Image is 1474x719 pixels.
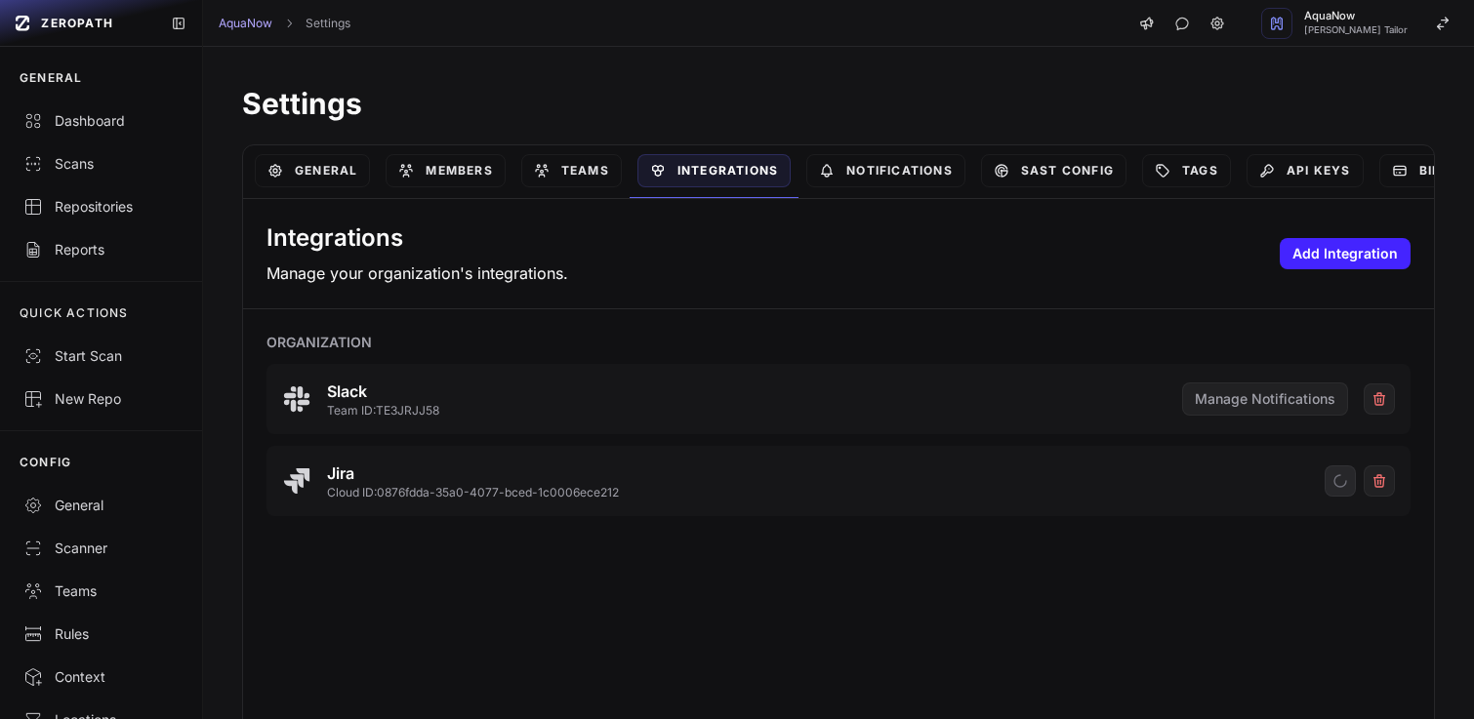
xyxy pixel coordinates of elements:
div: Teams [23,581,179,601]
a: Settings [306,16,350,31]
div: Start Scan [23,346,179,366]
span: Manage Notifications [1195,389,1335,409]
p: Manage your organization's integrations. [266,261,568,285]
span: AquaNow [1304,11,1408,21]
span: ZEROPATH [41,16,113,31]
a: Tags [1142,154,1231,187]
span: [PERSON_NAME] Tailor [1304,25,1408,35]
a: SAST Config [981,154,1126,187]
div: Scanner [23,539,179,558]
div: New Repo [23,389,179,409]
h1: Settings [242,86,1435,121]
p: CONFIG [20,455,71,470]
a: API Keys [1247,154,1364,187]
svg: chevron right, [282,17,296,30]
a: Integrations [637,154,791,187]
button: Add Integration [1280,238,1411,269]
a: General [255,154,370,187]
p: QUICK ACTIONS [20,305,129,321]
div: Repositories [23,197,179,217]
p: Cloud ID: 0876fdda-35a0-4077-bced-1c0006ece212 [327,485,619,500]
h3: Jira [327,461,619,485]
h3: Organization [266,333,1411,352]
div: Scans [23,154,179,174]
p: GENERAL [20,70,82,86]
div: Rules [23,624,179,644]
a: AquaNow [219,16,272,31]
a: Notifications [806,154,965,187]
p: Team ID: TE3JRJJ58 [327,403,439,419]
h3: Slack [327,379,439,403]
div: Reports [23,240,179,260]
a: Teams [521,154,622,187]
h2: Integrations [266,222,568,254]
button: Manage Notifications [1182,382,1348,416]
div: General [23,496,179,515]
a: ZEROPATH [8,8,155,39]
div: Dashboard [23,111,179,131]
a: Members [386,154,505,187]
nav: breadcrumb [219,16,350,31]
div: Context [23,667,179,687]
